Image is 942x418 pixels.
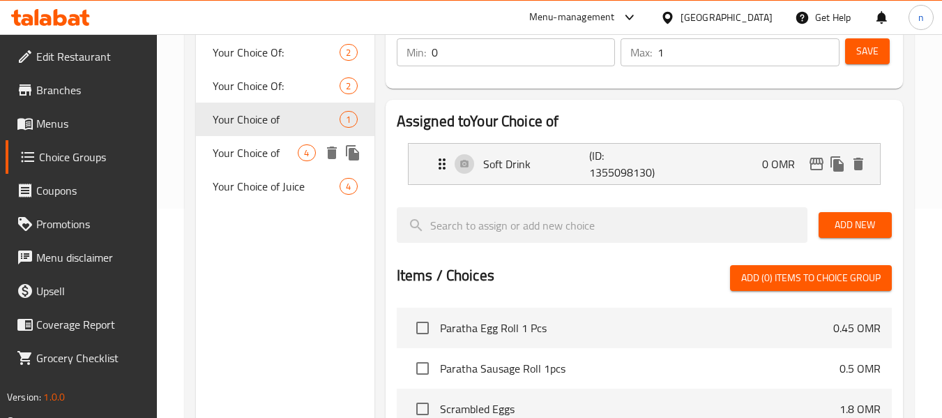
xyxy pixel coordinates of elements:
button: duplicate [342,142,363,163]
span: Your Choice of [213,144,298,161]
a: Grocery Checklist [6,341,158,375]
span: Upsell [36,283,146,299]
span: Paratha Sausage Roll 1pcs [440,360,840,377]
button: duplicate [827,154,848,174]
span: Menu disclaimer [36,249,146,266]
input: search [397,207,807,243]
span: Select choice [408,354,437,383]
span: Your Choice Of: [213,44,340,61]
span: 1.0.0 [43,388,65,406]
span: Coupons [36,182,146,199]
span: Edit Restaurant [36,48,146,65]
span: Choice Groups [39,149,146,165]
span: Select choice [408,313,437,343]
span: Branches [36,82,146,98]
span: 4 [298,147,314,160]
span: 2 [340,80,356,93]
button: Add New [819,212,892,238]
div: Choices [340,111,357,128]
p: 1.8 OMR [840,401,881,417]
span: Add New [830,216,881,234]
div: Expand [409,144,880,184]
span: n [918,10,924,25]
span: Coverage Report [36,316,146,333]
span: Your Choice of Juice [213,178,340,195]
span: Promotions [36,216,146,232]
a: Menus [6,107,158,140]
div: Choices [340,178,357,195]
p: 0.45 OMR [833,320,881,336]
div: [GEOGRAPHIC_DATA] [681,10,773,25]
h2: Items / Choices [397,265,494,286]
p: (ID: 1355098130) [589,147,660,181]
p: Max: [630,44,652,61]
button: edit [806,154,827,174]
li: Expand [397,137,892,191]
div: Your Choice of1 [196,103,374,136]
button: delete [321,142,342,163]
span: Paratha Egg Roll 1 Pcs [440,320,833,336]
span: Your Choice of [213,111,340,128]
button: delete [848,154,869,174]
div: Choices [340,44,357,61]
div: Your Choice of Juice4 [196,170,374,203]
span: Your Choice Of: [213,77,340,94]
div: Your Choice Of:2 [196,36,374,69]
a: Coupons [6,174,158,207]
span: 1 [340,113,356,126]
p: Min: [407,44,426,61]
span: Version: [7,388,41,406]
div: Your Choice of4deleteduplicate [196,136,374,170]
a: Choice Groups [6,140,158,174]
span: Grocery Checklist [36,350,146,366]
span: Scrambled Eggs [440,401,840,417]
span: Menus [36,115,146,132]
a: Promotions [6,207,158,241]
a: Coverage Report [6,308,158,341]
div: Your Choice Of:2 [196,69,374,103]
a: Menu disclaimer [6,241,158,274]
span: 2 [340,46,356,59]
p: 0.5 OMR [840,360,881,377]
div: Menu-management [529,9,615,26]
a: Edit Restaurant [6,40,158,73]
a: Upsell [6,274,158,308]
p: 0 OMR [762,156,806,172]
span: Add (0) items to choice group [741,269,881,287]
a: Branches [6,73,158,107]
button: Add (0) items to choice group [730,265,892,291]
h2: Assigned to Your Choice of [397,111,892,132]
p: Soft Drink [483,156,590,172]
span: 4 [340,180,356,193]
div: Choices [298,144,315,161]
button: Save [845,38,890,64]
span: Save [856,43,879,60]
